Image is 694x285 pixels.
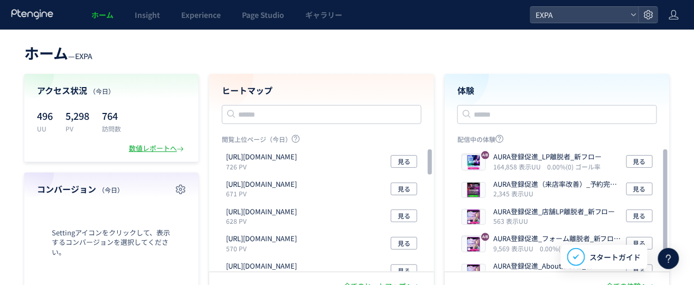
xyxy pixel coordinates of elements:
p: AURA登録促進_フォーム離脱者_新フロー_0407バナー変更 [493,234,622,244]
button: 見る [391,264,417,277]
p: 570 PV [226,244,301,253]
p: https://mypage.expa-official.jp/home [226,179,297,189]
i: 899 表示UU [493,271,528,280]
span: 見る [398,237,410,250]
span: ホーム [24,42,68,63]
p: 355 PV [226,271,301,280]
p: AURA登録促進_LP離脱者_新フロー [493,152,602,162]
span: ギャラリー [305,9,342,20]
p: 5,298 [65,107,89,124]
span: スタートガイド [589,252,641,263]
p: 671 PV [226,189,301,198]
p: https://mypage.expa-official.jp/reserve/schedule/1/9 [226,152,297,162]
span: ホーム [91,9,114,20]
span: 見る [398,264,410,277]
p: 628 PV [226,216,301,225]
p: PV [65,124,89,133]
span: 見る [633,155,646,168]
span: EXPA [532,7,626,23]
p: 閲覧上位ページ（今日） [222,135,421,148]
i: 0.00%(0) ゴール率 [540,244,593,253]
div: 数値レポートへ [129,144,186,154]
span: 見る [398,210,410,222]
p: UU [37,124,53,133]
img: e3d6dc08c4e3554f28a2346a7bca91611756779221651.png [462,237,485,252]
div: — [24,42,92,63]
h4: ヒートマップ [222,84,421,97]
p: https://mypage.expa-official.jp/reserve/schedule/4/11 [226,261,297,271]
p: AURA登録促進（来店率改善）_予約完了者 [493,179,622,189]
span: Insight [135,9,160,20]
button: 見る [626,210,653,222]
span: 見る [633,264,646,277]
p: 配信中の体験 [457,135,657,148]
button: 見る [391,237,417,250]
span: 見る [633,237,646,250]
span: 見る [633,210,646,222]
img: 66b177c6cd3d2f033d1489ee0ee7649c1756779183445.png [462,155,485,170]
span: （今日） [98,185,124,194]
button: 見る [391,183,417,195]
p: https://mypage.expa-official.jp/reserve/schedule/2/8 [226,207,297,217]
button: 見る [626,237,653,250]
i: 0.00%(0) ゴール率 [547,162,601,171]
span: 見る [398,183,410,195]
span: Settingアイコンをクリックして、表示するコンバージョンを選択してください。 [37,228,186,258]
img: 0701aacfd7c65e3426559fee5f06ae011756779264581.png [462,264,485,279]
p: 764 [102,107,121,124]
p: AURA登録促進_店舗LP離脱者_新フロー [493,207,615,217]
i: 563 表示UU [493,216,528,225]
p: 496 [37,107,53,124]
button: 見る [391,210,417,222]
p: 訪問数 [102,124,121,133]
i: 2,345 表示UU [493,189,533,198]
span: EXPA [75,51,92,61]
span: Page Studio [242,9,284,20]
span: Experience [181,9,221,20]
p: AURA登録促進_About離脱者_新フロー [493,261,613,271]
button: 見る [391,155,417,168]
button: 見る [626,264,653,277]
button: 見る [626,183,653,195]
h4: コンバージョン [37,183,186,195]
span: 見る [633,183,646,195]
span: 見る [398,155,410,168]
h4: アクセス状況 [37,84,186,97]
h4: 体験 [457,84,657,97]
i: 164,858 表示UU [493,162,545,171]
p: https://mypage.expa-official.jp/reserve [226,234,297,244]
i: 9,569 表示UU [493,244,538,253]
button: 見る [626,155,653,168]
p: 726 PV [226,162,301,171]
span: （今日） [89,87,115,96]
img: 4a93de73c5e47388ac0add52df087b6a1756779316843.png [462,210,485,224]
img: 65598049d72b025cc30fd7b73a1a9c3b1756779359019.png [462,183,485,197]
